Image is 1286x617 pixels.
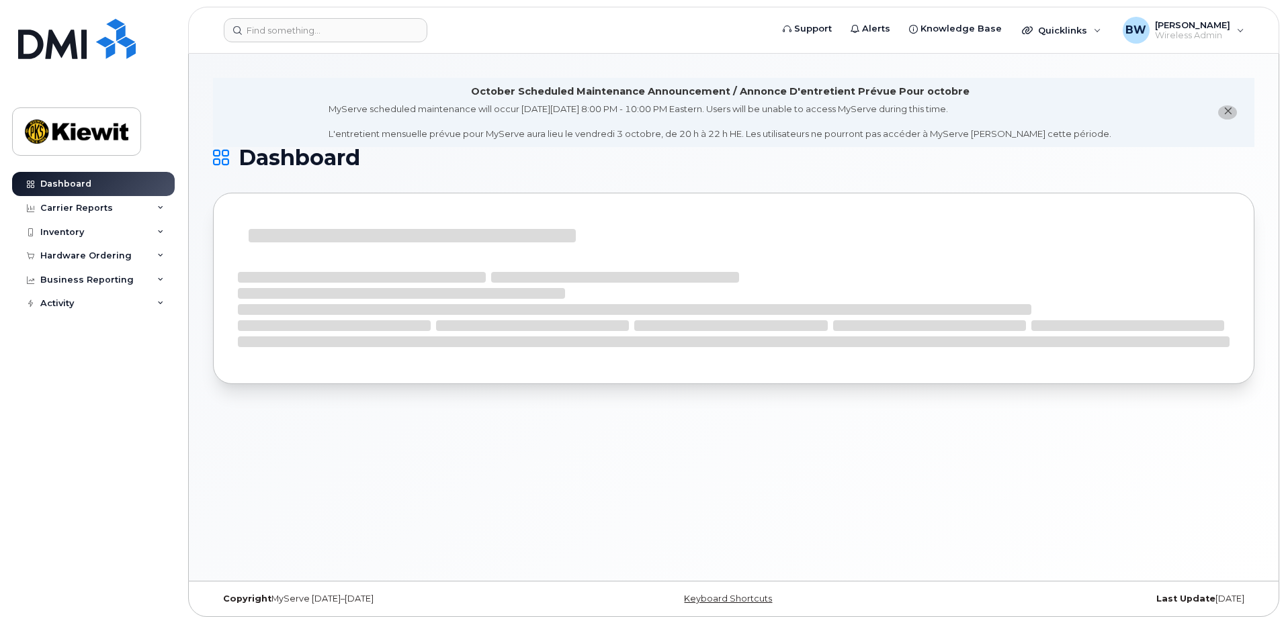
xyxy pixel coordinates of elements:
div: MyServe [DATE]–[DATE] [213,594,560,604]
strong: Copyright [223,594,271,604]
button: close notification [1218,105,1237,120]
strong: Last Update [1156,594,1215,604]
a: Keyboard Shortcuts [684,594,772,604]
span: Dashboard [239,148,360,168]
div: MyServe scheduled maintenance will occur [DATE][DATE] 8:00 PM - 10:00 PM Eastern. Users will be u... [329,103,1111,140]
div: [DATE] [907,594,1254,604]
div: October Scheduled Maintenance Announcement / Annonce D'entretient Prévue Pour octobre [471,85,970,99]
